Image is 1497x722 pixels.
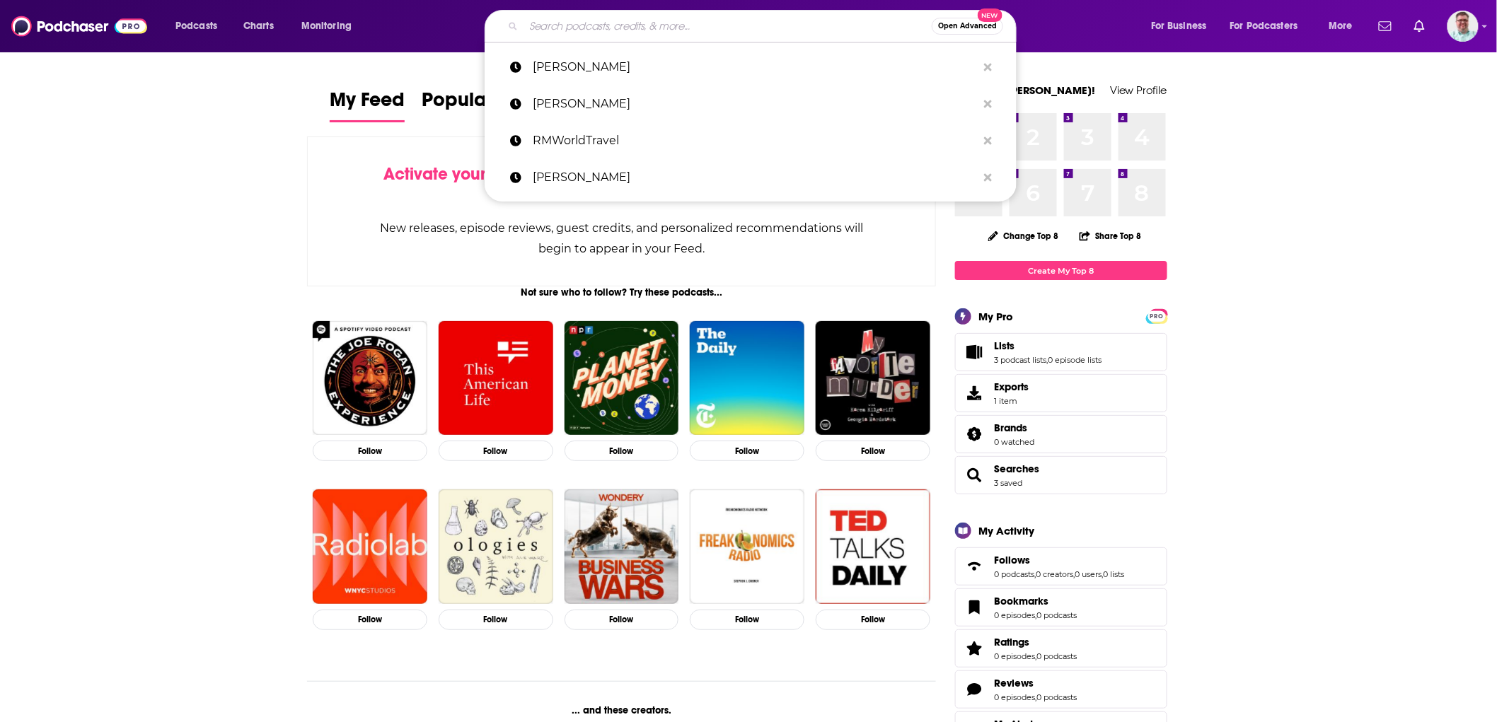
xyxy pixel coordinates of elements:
a: 0 episodes [994,692,1035,702]
button: open menu [291,15,370,37]
a: View Profile [1110,83,1167,97]
a: 3 podcast lists [994,355,1046,365]
img: User Profile [1447,11,1479,42]
span: For Business [1151,16,1207,36]
a: Brands [960,424,988,444]
a: Brands [994,421,1034,434]
span: My Feed [330,88,405,120]
span: Lists [994,339,1015,352]
a: 0 podcasts [1036,692,1077,702]
button: Change Top 8 [980,227,1068,245]
a: 0 creators [1036,569,1073,579]
a: [PERSON_NAME] [485,49,1017,86]
span: 1 item [994,396,1029,406]
img: Podchaser - Follow, Share and Rate Podcasts [11,13,147,40]
a: Searches [960,465,988,485]
button: open menu [166,15,236,37]
p: katie miller [533,86,977,122]
a: Follows [994,554,1124,566]
a: Lists [994,339,1102,352]
button: Follow [565,441,679,461]
span: , [1035,692,1036,702]
span: Brands [955,415,1167,453]
span: Ratings [994,636,1029,648]
a: Popular Feed [422,88,542,122]
a: 0 lists [1103,569,1124,579]
a: Lists [960,342,988,362]
p: dinesh d'souza [533,159,977,196]
a: [PERSON_NAME] [485,86,1017,122]
button: Follow [816,441,930,461]
button: open menu [1319,15,1370,37]
button: Follow [816,610,930,630]
span: Exports [994,380,1029,393]
a: 0 episodes [994,651,1035,661]
span: Reviews [994,677,1034,689]
img: Planet Money [565,321,679,436]
a: [PERSON_NAME] [485,159,1017,196]
a: Welcome [PERSON_NAME]! [955,83,1095,97]
span: Searches [955,456,1167,494]
img: The Daily [690,321,804,436]
span: Activate your Feed [383,163,528,185]
button: open menu [1221,15,1319,37]
a: My Feed [330,88,405,122]
a: RMWorldTravel [485,122,1017,159]
img: Radiolab [313,489,427,604]
button: Follow [313,610,427,630]
span: Lists [955,333,1167,371]
span: Bookmarks [994,595,1048,607]
span: More [1329,16,1353,36]
button: Share Top 8 [1079,222,1143,250]
button: open menu [1141,15,1225,37]
a: Create My Top 8 [955,261,1167,280]
span: Podcasts [175,16,217,36]
a: Searches [994,462,1039,475]
img: Freakonomics Radio [690,489,804,604]
div: Not sure who to follow? Try these podcasts... [307,286,936,298]
span: , [1035,651,1036,661]
span: Reviews [955,670,1167,709]
a: Exports [955,374,1167,412]
a: Reviews [960,680,988,699]
span: Logged in as marcus414 [1447,11,1479,42]
div: by following Podcasts, Creators, Lists, and other Users! [378,164,865,205]
span: Exports [960,383,988,403]
a: Business Wars [565,489,679,604]
img: The Joe Rogan Experience [313,321,427,436]
button: Follow [690,441,804,461]
a: 0 watched [994,437,1034,447]
img: My Favorite Murder with Karen Kilgariff and Georgia Hardstark [816,321,930,436]
span: Follows [994,554,1030,566]
span: , [1102,569,1103,579]
div: My Activity [978,524,1034,537]
div: ... and these creators. [307,704,936,716]
img: TED Talks Daily [816,489,930,604]
p: erin molan [533,49,977,86]
button: Follow [439,441,553,461]
div: My Pro [978,310,1013,323]
a: Reviews [994,677,1077,689]
span: Open Advanced [938,23,997,30]
a: 0 users [1075,569,1102,579]
a: 0 podcasts [1036,651,1077,661]
a: Follows [960,557,988,576]
span: Monitoring [301,16,352,36]
p: RMWorldTravel [533,122,977,159]
div: New releases, episode reviews, guest credits, and personalized recommendations will begin to appe... [378,218,865,259]
button: Show profile menu [1447,11,1479,42]
span: New [978,8,1003,22]
img: Ologies with Alie Ward [439,489,553,604]
a: Bookmarks [960,598,988,617]
span: Charts [243,16,274,36]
